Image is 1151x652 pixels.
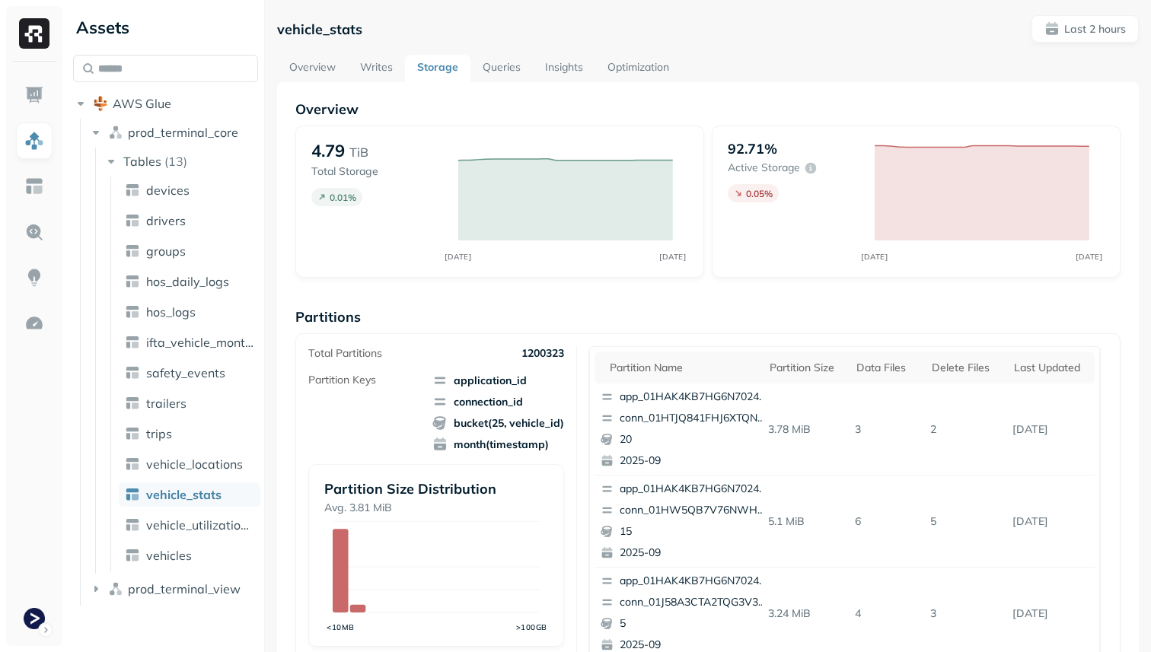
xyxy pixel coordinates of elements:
img: Query Explorer [24,222,44,242]
p: Last 2 hours [1064,22,1126,37]
button: Tables(13) [104,149,260,173]
a: Insights [533,55,595,82]
p: 3 [849,416,924,443]
p: conn_01J58A3CTA2TQG3V391ZZFPDPM [620,595,767,610]
p: vehicle_stats [277,21,362,38]
span: safety_events [146,365,225,380]
span: hos_logs [146,304,196,320]
tspan: [DATE] [445,252,472,261]
span: prod_terminal_core [128,125,238,140]
span: bucket(25, vehicle_id) [432,415,564,431]
button: app_01HAK4KB7HG6N7024210G3S8D5conn_01HW5QB7V76NWH564XCN69XF25152025-09 [595,475,774,567]
span: groups [146,243,186,259]
p: Partition Size Distribution [324,480,548,498]
a: devices [119,178,260,202]
a: vehicle_stats [119,482,260,507]
img: table [125,335,140,350]
p: TiB [349,143,368,161]
div: Assets [73,15,258,40]
p: Total Storage [311,164,443,179]
span: vehicles [146,548,192,563]
span: vehicle_stats [146,487,222,502]
div: Partition name [610,361,754,375]
img: table [125,213,140,228]
img: Assets [24,131,44,151]
p: app_01HAK4KB7HG6N7024210G3S8D5 [620,390,767,405]
p: 2 [924,416,1006,443]
p: Avg. 3.81 MiB [324,501,548,515]
span: trips [146,426,172,441]
a: vehicles [119,543,260,568]
img: table [125,456,140,472]
img: namespace [108,581,123,596]
a: vehicle_utilization_day [119,513,260,537]
a: hos_daily_logs [119,269,260,294]
img: table [125,548,140,563]
a: hos_logs [119,300,260,324]
span: vehicle_locations [146,456,243,472]
p: 5 [620,616,767,631]
span: application_id [432,373,564,388]
span: Tables [123,154,161,169]
img: Insights [24,268,44,288]
img: table [125,396,140,411]
p: 4 [849,600,924,627]
p: 0.01 % [330,192,356,203]
p: Sep 18, 2025 [1006,600,1095,627]
span: prod_terminal_view [128,581,241,596]
span: vehicle_utilization_day [146,517,254,533]
p: 3.78 MiB [762,416,850,443]
p: Active storage [728,161,800,175]
button: prod_terminal_core [88,120,259,145]
a: Writes [348,55,405,82]
p: conn_01HTJQ841FHJ6XTQN5YK7RXZMG [620,411,767,426]
span: ifta_vehicle_months [146,335,254,350]
img: Ryft [19,18,49,49]
p: 0.05 % [746,188,773,199]
img: table [125,365,140,380]
div: Delete Files [932,361,999,375]
img: Terminal [24,608,45,629]
p: 3.24 MiB [762,600,850,627]
p: 1200323 [521,346,564,361]
div: Data Files [856,361,917,375]
button: prod_terminal_view [88,577,259,601]
tspan: [DATE] [862,252,888,261]
img: table [125,517,140,533]
div: Partition size [770,361,842,375]
tspan: <10MB [327,622,355,631]
p: Overview [295,100,1121,118]
span: trailers [146,396,187,411]
a: Queries [470,55,533,82]
p: 15 [620,524,767,539]
p: Partition Keys [308,373,376,387]
button: app_01HAK4KB7HG6N7024210G3S8D5conn_01HTJQ841FHJ6XTQN5YK7RXZMG202025-09 [595,383,774,475]
tspan: [DATE] [1076,252,1103,261]
a: trips [119,421,260,446]
img: table [125,487,140,502]
p: Sep 18, 2025 [1006,416,1095,443]
a: drivers [119,208,260,233]
p: app_01HAK4KB7HG6N7024210G3S8D5 [620,574,767,589]
img: Dashboard [24,85,44,105]
a: Storage [405,55,470,82]
span: drivers [146,213,186,228]
p: 2025-09 [620,545,767,561]
p: 4.79 [311,140,345,161]
a: vehicle_locations [119,452,260,476]
p: 20 [620,432,767,447]
div: Last updated [1014,361,1087,375]
span: hos_daily_logs [146,274,229,289]
span: connection_id [432,394,564,409]
img: Optimization [24,313,44,333]
img: table [125,243,140,259]
span: month(timestamp) [432,437,564,452]
a: groups [119,239,260,263]
img: table [125,304,140,320]
p: conn_01HW5QB7V76NWH564XCN69XF25 [620,503,767,518]
p: 92.71% [728,140,777,157]
img: namespace [108,125,123,140]
img: table [125,274,140,289]
a: safety_events [119,361,260,385]
img: Asset Explorer [24,177,44,196]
